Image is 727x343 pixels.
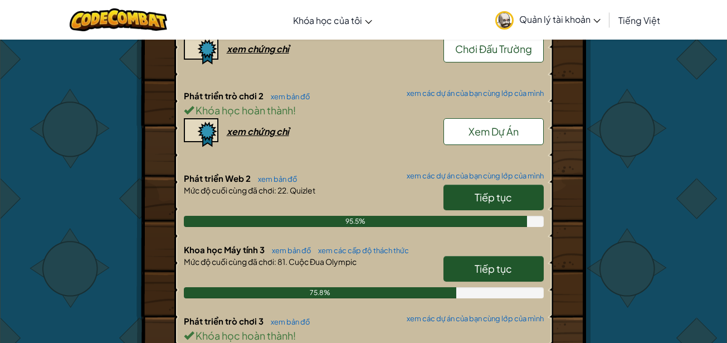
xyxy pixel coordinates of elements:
[313,246,409,255] a: xem các cấp độ thách thức
[265,317,310,326] a: xem bản đồ
[293,15,362,26] span: Khóa học của tôi
[184,173,252,183] span: Phát triển Web 2
[194,329,293,342] span: Khóa học hoàn thành
[455,42,532,55] span: Chơi Đấu Trường
[266,246,311,255] a: xem bản đồ
[613,5,666,35] a: Tiếng Việt
[274,257,276,267] span: :
[618,15,660,26] span: Tiếng Việt
[276,185,289,195] span: 22.
[184,244,266,255] span: Khoa học Máy tính 3
[289,185,315,195] span: Quizlet
[227,43,289,55] div: xem chứng chỉ
[194,104,293,117] span: Khóa học hoàn thành
[70,8,167,31] img: CodeCombat logo
[293,104,296,117] span: !
[265,92,310,101] a: xem bản đồ
[184,316,265,326] span: Phát triển trò chơi 3
[184,185,274,195] span: Mức độ cuối cùng đã chơi
[274,185,276,195] span: :
[519,13,601,25] span: Quản lý tài khoản
[276,257,287,267] span: 81.
[184,36,218,65] img: certificate-icon.png
[401,172,544,180] a: xem các dự án của bạn cùng lớp của mình
[475,262,512,275] span: Tiếp tục
[184,216,528,227] div: 95.5%
[401,90,544,97] a: xem các dự án của bạn cùng lớp của mình
[184,118,218,147] img: certificate-icon.png
[184,125,289,137] a: xem chứng chỉ
[495,11,514,30] img: avatar
[475,191,512,204] span: Tiếp tục
[287,257,357,267] span: Cuộc Đua Olympic
[287,5,378,35] a: Khóa học của tôi
[184,257,274,267] span: Mức độ cuối cùng đã chơi
[227,125,289,137] div: xem chứng chỉ
[401,315,544,322] a: xem các dự án của bạn cùng lớp của mình
[184,287,457,298] div: 75.8%
[252,175,297,183] a: xem bản đồ
[184,90,265,101] span: Phát triển trò chơi 2
[469,125,519,138] span: Xem Dự Án
[184,43,289,55] a: xem chứng chỉ
[293,329,296,342] span: !
[490,2,606,37] a: Quản lý tài khoản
